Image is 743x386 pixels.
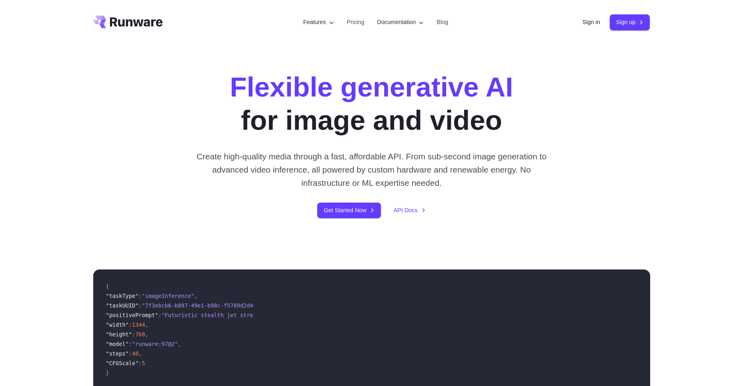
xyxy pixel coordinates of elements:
span: "imageInference" [142,293,194,299]
span: "steps" [106,350,129,357]
span: "taskType" [106,293,139,299]
span: "width" [106,322,129,328]
span: : [158,312,161,318]
span: "Futuristic stealth jet streaking through a neon-lit cityscape with glowing purple exhaust" [162,312,460,318]
h1: for image and video [230,70,513,137]
span: : [129,341,132,347]
span: , [145,331,148,338]
span: : [138,360,142,366]
a: Go to / [93,16,163,28]
span: , [194,293,197,299]
strong: Flexible generative AI [230,71,513,103]
a: Sign up [610,14,650,30]
span: "positivePrompt" [106,312,158,318]
span: , [178,341,181,347]
a: API Docs [394,206,426,215]
span: : [138,293,142,299]
p: Create high-quality media through a fast, affordable API. From sub-second image generation to adv... [193,150,550,190]
span: { [106,283,109,289]
a: Sign in [583,18,600,27]
span: : [129,350,132,357]
span: : [138,302,142,309]
span: "taskUUID" [106,302,139,309]
span: "model" [106,341,129,347]
label: Features [303,18,334,27]
span: : [129,322,132,328]
span: : [132,331,135,338]
span: "runware:97@2" [132,341,178,347]
a: Pricing [347,18,364,27]
span: 768 [135,331,145,338]
span: 5 [142,360,145,366]
span: 40 [132,350,138,357]
label: Documentation [377,18,424,27]
span: , [138,350,142,357]
a: Get Started Now [317,203,381,218]
span: "7f3ebcb6-b897-49e1-b98c-f5789d2d40d7" [142,302,266,309]
a: Blog [437,18,448,27]
span: , [145,322,148,328]
span: "height" [106,331,132,338]
span: 1344 [132,322,145,328]
span: } [106,370,109,376]
span: "CFGScale" [106,360,139,366]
